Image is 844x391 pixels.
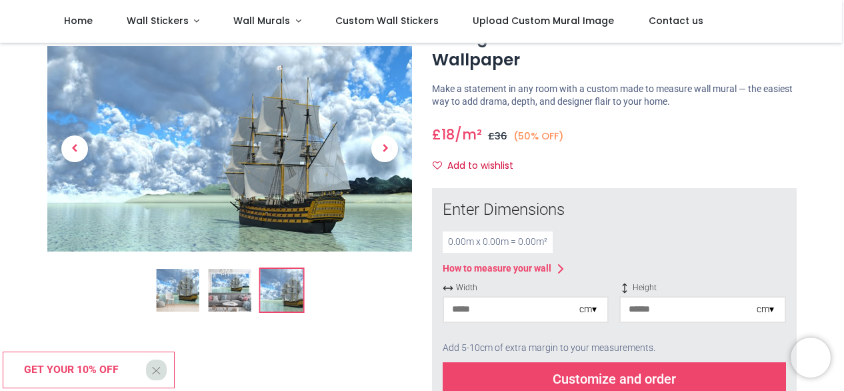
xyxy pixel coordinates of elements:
[47,46,412,252] img: WS-42875-03
[791,338,831,378] iframe: Brevo live chat
[208,269,251,312] img: WS-42875-02
[371,135,398,162] span: Next
[443,262,551,276] div: How to measure your wall
[757,303,774,316] div: cm ▾
[260,269,303,312] img: WS-42875-03
[619,282,785,294] span: Height
[156,269,199,312] img: Vintage Sailboat Desert Island Wall Mural Wallpaper
[432,125,455,144] span: £
[443,199,786,222] div: Enter Dimensions
[513,129,564,143] small: (50% OFF)
[441,125,455,144] span: 18
[432,26,797,72] h1: Vintage Sailboat Desert Island Wall Mural Wallpaper
[335,14,439,27] span: Custom Wall Stickers
[443,334,786,363] div: Add 5-10cm of extra margin to your measurements.
[433,161,442,170] i: Add to wishlist
[473,14,614,27] span: Upload Custom Mural Image
[47,77,102,221] a: Previous
[61,135,88,162] span: Previous
[579,303,597,316] div: cm ▾
[443,282,609,294] span: Width
[488,129,507,143] span: £
[443,232,553,253] div: 0.00 m x 0.00 m = 0.00 m²
[455,125,482,144] span: /m²
[495,129,507,143] span: 36
[649,14,703,27] span: Contact us
[127,14,189,27] span: Wall Stickers
[357,77,412,221] a: Next
[432,155,525,177] button: Add to wishlistAdd to wishlist
[432,83,797,109] p: Make a statement in any room with a custom made to measure wall mural — the easiest way to add dr...
[233,14,290,27] span: Wall Murals
[64,14,93,27] span: Home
